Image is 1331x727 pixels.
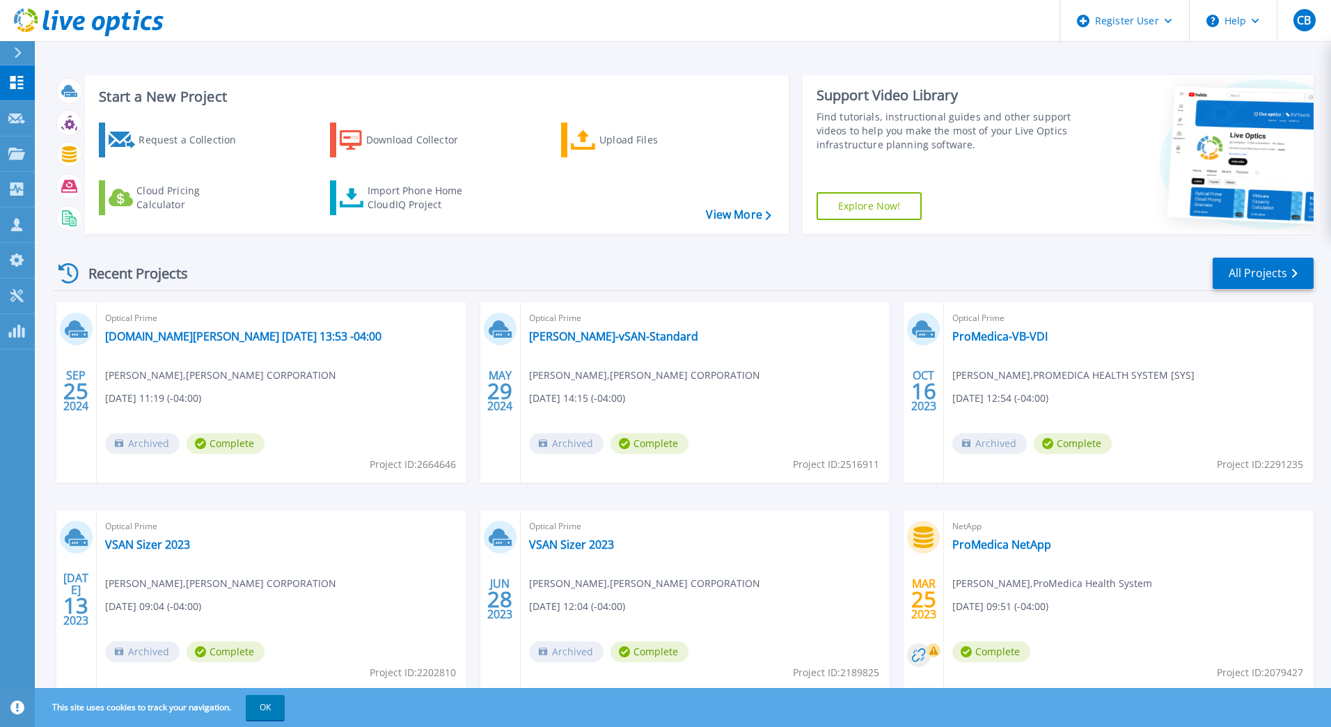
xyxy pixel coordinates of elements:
[38,695,285,720] span: This site uses cookies to track your navigation.
[952,538,1051,552] a: ProMedica NetApp
[529,368,760,383] span: [PERSON_NAME] , [PERSON_NAME] CORPORATION
[952,391,1048,406] span: [DATE] 12:54 (-04:00)
[105,433,180,454] span: Archived
[952,599,1048,614] span: [DATE] 09:51 (-04:00)
[105,599,201,614] span: [DATE] 09:04 (-04:00)
[105,311,458,326] span: Optical Prime
[793,665,879,680] span: Project ID: 2189825
[611,433,688,454] span: Complete
[99,180,254,215] a: Cloud Pricing Calculator
[952,576,1152,591] span: [PERSON_NAME] , ProMedica Health System
[706,208,771,221] a: View More
[952,329,1048,343] a: ProMedica-VB-VDI
[370,457,456,472] span: Project ID: 2664646
[1217,665,1303,680] span: Project ID: 2079427
[952,368,1195,383] span: [PERSON_NAME] , PROMEDICA HEALTH SYSTEM [SYS]
[368,184,476,212] div: Import Phone Home CloudIQ Project
[246,695,285,720] button: OK
[561,123,716,157] a: Upload Files
[529,599,625,614] span: [DATE] 12:04 (-04:00)
[952,433,1027,454] span: Archived
[952,519,1305,534] span: NetApp
[529,311,882,326] span: Optical Prime
[817,86,1077,104] div: Support Video Library
[330,123,485,157] a: Download Collector
[1213,258,1314,289] a: All Projects
[487,385,512,397] span: 29
[911,366,937,416] div: OCT 2023
[529,641,604,662] span: Archived
[817,110,1077,152] div: Find tutorials, instructional guides and other support videos to help you make the most of your L...
[366,126,478,154] div: Download Collector
[611,641,688,662] span: Complete
[139,126,250,154] div: Request a Collection
[911,593,936,605] span: 25
[105,519,458,534] span: Optical Prime
[54,256,207,290] div: Recent Projects
[911,574,937,625] div: MAR 2023
[911,385,936,397] span: 16
[1217,457,1303,472] span: Project ID: 2291235
[105,329,381,343] a: [DOMAIN_NAME][PERSON_NAME] [DATE] 13:53 -04:00
[63,366,89,416] div: SEP 2024
[105,538,190,552] a: VSAN Sizer 2023
[487,593,512,605] span: 28
[370,665,456,680] span: Project ID: 2202810
[105,391,201,406] span: [DATE] 11:19 (-04:00)
[529,519,882,534] span: Optical Prime
[105,641,180,662] span: Archived
[817,192,922,220] a: Explore Now!
[136,184,248,212] div: Cloud Pricing Calculator
[105,576,336,591] span: [PERSON_NAME] , [PERSON_NAME] CORPORATION
[63,600,88,611] span: 13
[529,391,625,406] span: [DATE] 14:15 (-04:00)
[99,123,254,157] a: Request a Collection
[187,433,265,454] span: Complete
[487,366,513,416] div: MAY 2024
[1034,433,1112,454] span: Complete
[1297,15,1311,26] span: CB
[529,538,614,552] a: VSAN Sizer 2023
[952,641,1030,662] span: Complete
[487,574,513,625] div: JUN 2023
[793,457,879,472] span: Project ID: 2516911
[529,576,760,591] span: [PERSON_NAME] , [PERSON_NAME] CORPORATION
[952,311,1305,326] span: Optical Prime
[99,89,771,104] h3: Start a New Project
[529,329,698,343] a: [PERSON_NAME]-vSAN-Standard
[63,385,88,397] span: 25
[529,433,604,454] span: Archived
[187,641,265,662] span: Complete
[63,574,89,625] div: [DATE] 2023
[599,126,711,154] div: Upload Files
[105,368,336,383] span: [PERSON_NAME] , [PERSON_NAME] CORPORATION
